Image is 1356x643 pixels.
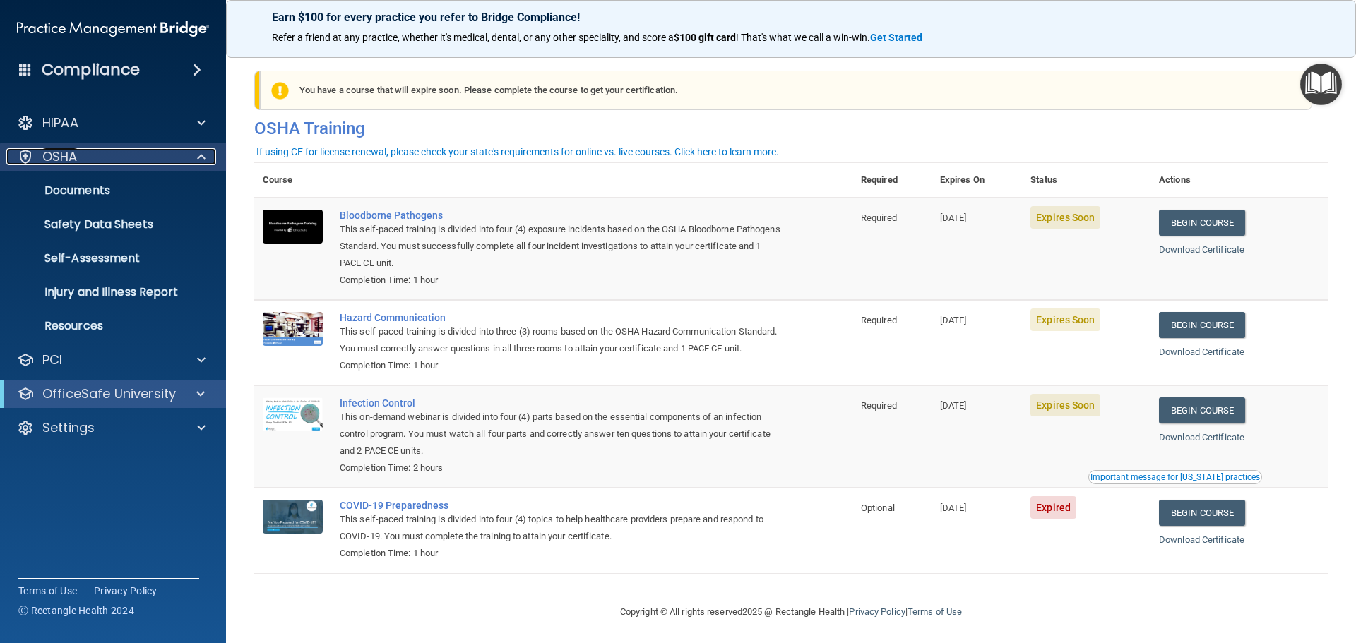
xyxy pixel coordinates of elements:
div: Copyright © All rights reserved 2025 @ Rectangle Health | | [533,589,1049,635]
a: Download Certificate [1159,432,1244,443]
p: HIPAA [42,114,78,131]
p: PCI [42,351,62,368]
th: Expires On [932,163,1022,198]
a: Settings [17,419,206,436]
div: This self-paced training is divided into three (3) rooms based on the OSHA Hazard Communication S... [340,323,782,357]
a: Hazard Communication [340,312,782,323]
div: Completion Time: 1 hour [340,272,782,289]
span: Ⓒ Rectangle Health 2024 [18,603,134,618]
button: Open Resource Center [1300,64,1342,105]
a: Download Certificate [1159,347,1244,357]
a: Terms of Use [908,606,962,617]
a: Bloodborne Pathogens [340,210,782,221]
th: Course [254,163,331,198]
button: Read this if you are a dental practitioner in the state of CA [1088,470,1262,484]
span: Expires Soon [1030,206,1100,229]
a: OSHA [17,148,206,165]
div: Completion Time: 2 hours [340,459,782,476]
div: You have a course that will expire soon. Please complete the course to get your certification. [260,71,1312,110]
p: Injury and Illness Report [9,285,202,299]
th: Status [1022,163,1150,198]
div: Completion Time: 1 hour [340,357,782,374]
a: PCI [17,351,206,368]
div: This self-paced training is divided into four (4) exposure incidents based on the OSHA Bloodborne... [340,221,782,272]
span: Refer a friend at any practice, whether it's medical, dental, or any other speciality, and score a [272,32,674,43]
div: This self-paced training is divided into four (4) topics to help healthcare providers prepare and... [340,511,782,545]
a: Privacy Policy [849,606,905,617]
span: Expired [1030,496,1076,519]
p: OSHA [42,148,78,165]
button: If using CE for license renewal, please check your state's requirements for online vs. live cours... [254,145,781,159]
div: Important message for [US_STATE] practices [1090,473,1260,481]
p: Settings [42,419,95,436]
p: Documents [9,184,202,198]
a: COVID-19 Preparedness [340,500,782,511]
span: Required [861,315,897,325]
span: [DATE] [940,315,967,325]
p: OfficeSafe University [42,385,176,402]
th: Actions [1150,163,1328,198]
th: Required [852,163,932,198]
a: Begin Course [1159,210,1245,236]
span: ! That's what we call a win-win. [736,32,870,43]
a: Download Certificate [1159,534,1244,545]
p: Earn $100 for every practice you refer to Bridge Compliance! [272,11,1310,24]
img: PMB logo [17,15,209,43]
a: Terms of Use [18,584,77,598]
strong: Get Started [870,32,922,43]
a: HIPAA [17,114,206,131]
div: Completion Time: 1 hour [340,545,782,562]
a: Begin Course [1159,397,1245,423]
a: Get Started [870,32,924,43]
div: This on-demand webinar is divided into four (4) parts based on the essential components of an inf... [340,409,782,459]
h4: Compliance [42,60,140,80]
a: Infection Control [340,397,782,409]
h4: OSHA Training [254,119,1328,138]
span: Optional [861,503,895,513]
img: exclamation-circle-solid-warning.7ed2984d.png [271,82,289,100]
div: If using CE for license renewal, please check your state's requirements for online vs. live cours... [256,147,779,157]
a: OfficeSafe University [17,385,205,402]
span: Required [861,400,897,411]
span: [DATE] [940,400,967,411]
span: [DATE] [940,212,967,223]
strong: $100 gift card [674,32,736,43]
span: Expires Soon [1030,308,1100,331]
span: [DATE] [940,503,967,513]
p: Self-Assessment [9,251,202,265]
a: Privacy Policy [94,584,157,598]
p: Safety Data Sheets [9,217,202,232]
a: Download Certificate [1159,244,1244,255]
p: Resources [9,319,202,333]
span: Required [861,212,897,223]
a: Begin Course [1159,312,1245,338]
span: Expires Soon [1030,394,1100,416]
a: Begin Course [1159,500,1245,526]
